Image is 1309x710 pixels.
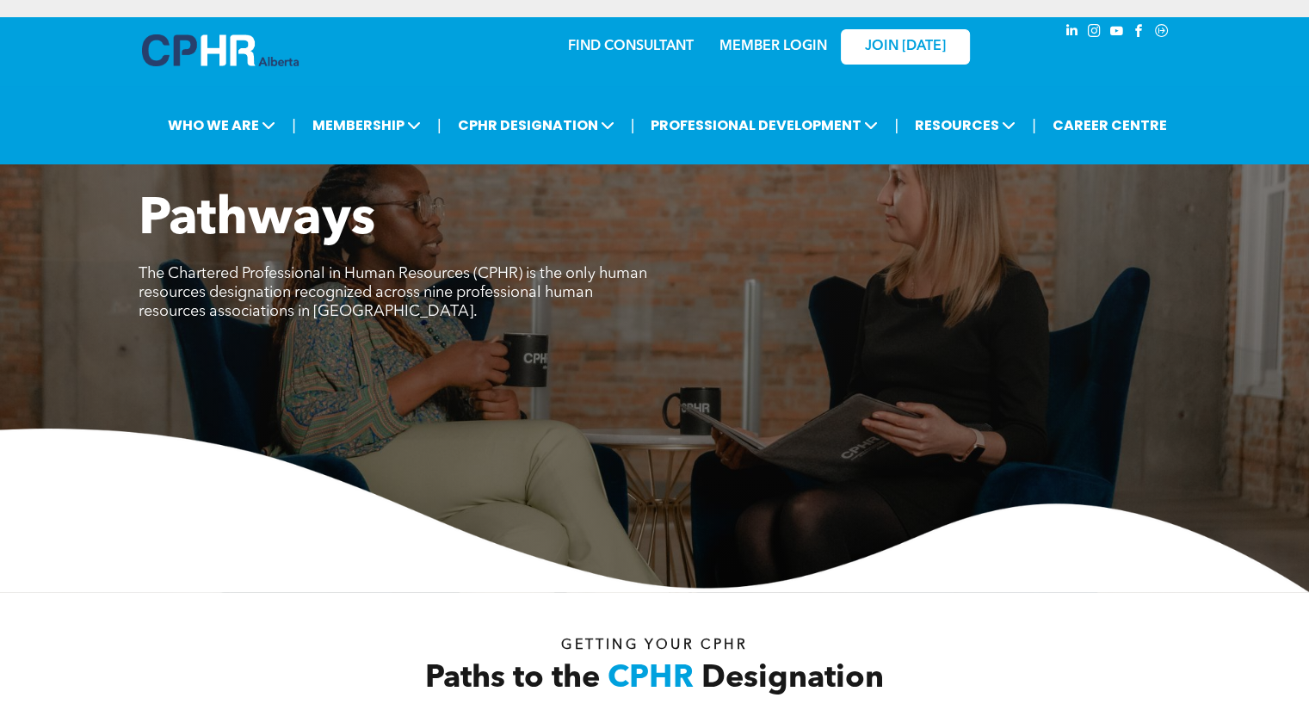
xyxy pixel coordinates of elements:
span: Paths to the [425,664,600,695]
span: CPHR DESIGNATION [453,109,620,141]
span: CPHR [608,664,694,695]
a: JOIN [DATE] [841,29,970,65]
span: WHO WE ARE [163,109,281,141]
a: facebook [1130,22,1149,45]
li: | [631,108,635,143]
a: Social network [1152,22,1171,45]
span: JOIN [DATE] [865,39,946,55]
a: linkedin [1063,22,1082,45]
img: A blue and white logo for cp alberta [142,34,299,66]
li: | [1032,108,1036,143]
span: RESOURCES [910,109,1021,141]
span: Designation [701,664,884,695]
span: The Chartered Professional in Human Resources (CPHR) is the only human resources designation reco... [139,266,647,319]
li: | [894,108,898,143]
li: | [437,108,441,143]
a: youtube [1108,22,1127,45]
li: | [292,108,296,143]
a: CAREER CENTRE [1047,109,1172,141]
span: PROFESSIONAL DEVELOPMENT [645,109,883,141]
a: FIND CONSULTANT [568,40,694,53]
span: Pathways [139,194,375,246]
a: MEMBER LOGIN [719,40,827,53]
a: instagram [1085,22,1104,45]
span: Getting your Cphr [561,639,747,652]
span: MEMBERSHIP [307,109,426,141]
